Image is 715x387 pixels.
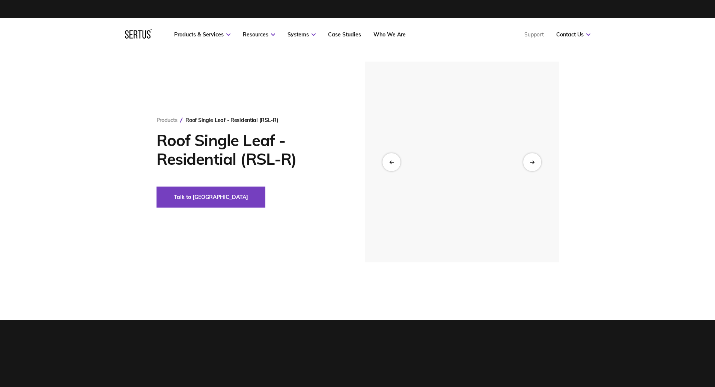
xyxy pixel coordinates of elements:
[157,131,342,169] h1: Roof Single Leaf - Residential (RSL-R)
[328,31,361,38] a: Case Studies
[157,117,178,123] a: Products
[288,31,316,38] a: Systems
[243,31,275,38] a: Resources
[524,31,544,38] a: Support
[157,187,265,208] button: Talk to [GEOGRAPHIC_DATA]
[556,31,590,38] a: Contact Us
[373,31,406,38] a: Who We Are
[174,31,230,38] a: Products & Services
